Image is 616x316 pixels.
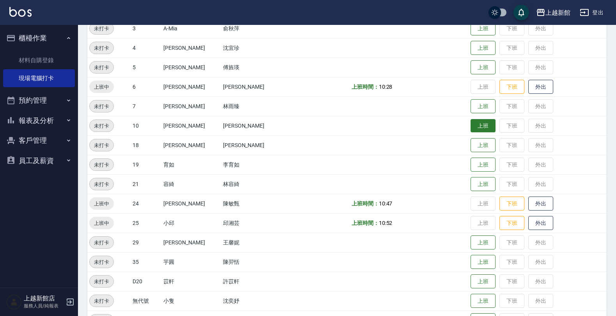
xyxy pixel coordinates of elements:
[471,60,496,75] button: 上班
[221,194,290,213] td: 陳敏甄
[131,291,161,311] td: 無代號
[471,138,496,153] button: 上班
[161,291,221,311] td: 小隻
[221,58,290,77] td: 傅旌瑛
[499,216,524,230] button: 下班
[161,233,221,252] td: [PERSON_NAME]
[161,38,221,58] td: [PERSON_NAME]
[9,7,32,17] img: Logo
[545,8,570,18] div: 上越新館
[131,174,161,194] td: 21
[471,41,496,55] button: 上班
[221,233,290,252] td: 王馨妮
[90,63,113,72] span: 未打卡
[161,116,221,135] td: [PERSON_NAME]
[471,274,496,289] button: 上班
[90,161,113,169] span: 未打卡
[513,5,529,20] button: save
[161,19,221,38] td: A-Mia
[161,213,221,233] td: 小邱
[3,51,75,69] a: 材料自購登錄
[499,80,524,94] button: 下班
[89,83,114,91] span: 上班中
[528,197,553,211] button: 外出
[577,5,607,20] button: 登出
[528,216,553,230] button: 外出
[90,277,113,286] span: 未打卡
[533,5,574,21] button: 上越新館
[131,19,161,38] td: 3
[161,58,221,77] td: [PERSON_NAME]
[221,272,290,291] td: 許苡軒
[131,194,161,213] td: 24
[89,219,114,227] span: 上班中
[352,84,379,90] b: 上班時間：
[89,200,114,208] span: 上班中
[3,151,75,171] button: 員工及薪資
[379,84,393,90] span: 10:28
[90,297,113,305] span: 未打卡
[221,174,290,194] td: 林容綺
[90,122,113,130] span: 未打卡
[3,90,75,111] button: 預約管理
[221,97,290,116] td: 林雨臻
[90,141,113,149] span: 未打卡
[131,213,161,233] td: 25
[161,252,221,272] td: 芋圓
[352,200,379,207] b: 上班時間：
[24,295,64,302] h5: 上越新館店
[471,158,496,172] button: 上班
[3,130,75,151] button: 客戶管理
[131,252,161,272] td: 35
[131,58,161,77] td: 5
[161,174,221,194] td: 容綺
[90,258,113,266] span: 未打卡
[3,69,75,87] a: 現場電腦打卡
[221,291,290,311] td: 沈奕妤
[131,77,161,97] td: 6
[131,116,161,135] td: 10
[221,77,290,97] td: [PERSON_NAME]
[379,220,393,226] span: 10:52
[3,111,75,131] button: 報表及分析
[471,119,496,133] button: 上班
[90,102,113,111] span: 未打卡
[161,155,221,174] td: 育如
[131,38,161,58] td: 4
[90,44,113,52] span: 未打卡
[161,97,221,116] td: [PERSON_NAME]
[221,116,290,135] td: [PERSON_NAME]
[90,239,113,247] span: 未打卡
[528,80,553,94] button: 外出
[6,294,22,310] img: Person
[471,255,496,269] button: 上班
[3,28,75,48] button: 櫃檯作業
[379,200,393,207] span: 10:47
[131,272,161,291] td: D20
[131,97,161,116] td: 7
[161,194,221,213] td: [PERSON_NAME]
[471,235,496,250] button: 上班
[90,25,113,33] span: 未打卡
[221,135,290,155] td: [PERSON_NAME]
[221,155,290,174] td: 李育如
[131,233,161,252] td: 29
[471,99,496,114] button: 上班
[24,302,64,309] p: 服務人員/純報表
[221,252,290,272] td: 陳羿恬
[161,77,221,97] td: [PERSON_NAME]
[221,213,290,233] td: 邱湘芸
[161,135,221,155] td: [PERSON_NAME]
[221,19,290,38] td: 俞秋萍
[352,220,379,226] b: 上班時間：
[499,197,524,211] button: 下班
[131,135,161,155] td: 18
[471,21,496,36] button: 上班
[471,177,496,191] button: 上班
[161,272,221,291] td: 苡軒
[131,155,161,174] td: 19
[471,294,496,308] button: 上班
[90,180,113,188] span: 未打卡
[221,38,290,58] td: 沈宜珍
